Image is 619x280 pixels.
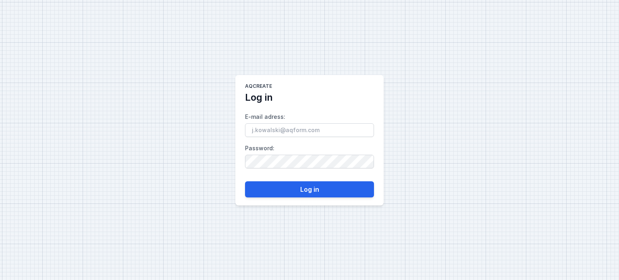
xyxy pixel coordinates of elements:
input: E-mail adress: [245,123,374,137]
label: Password : [245,142,374,168]
h2: Log in [245,91,273,104]
input: Password: [245,155,374,168]
label: E-mail adress : [245,110,374,137]
button: Log in [245,181,374,197]
h1: AQcreate [245,83,272,91]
